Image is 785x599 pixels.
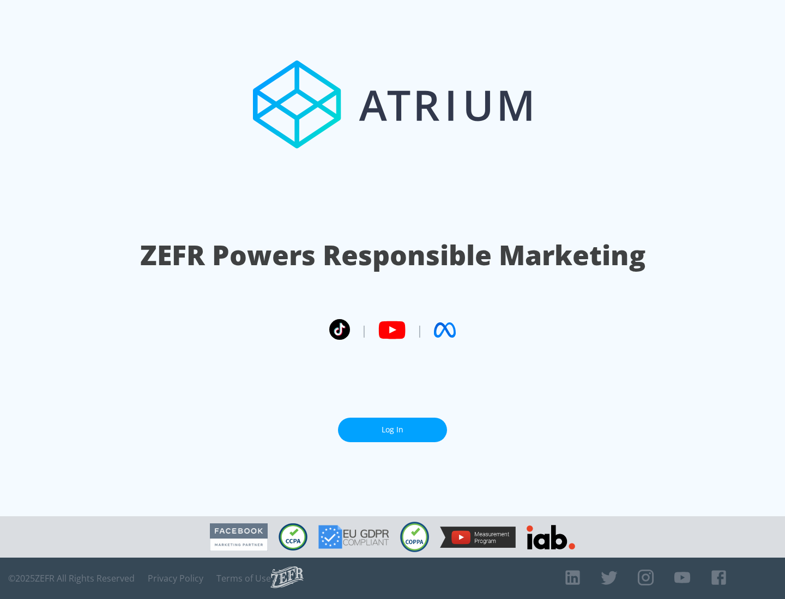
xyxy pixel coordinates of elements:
img: COPPA Compliant [400,522,429,552]
a: Terms of Use [216,573,271,584]
span: © 2025 ZEFR All Rights Reserved [8,573,135,584]
img: Facebook Marketing Partner [210,523,268,551]
a: Log In [338,418,447,442]
img: IAB [527,525,575,549]
a: Privacy Policy [148,573,203,584]
img: CCPA Compliant [279,523,307,551]
span: | [416,322,423,338]
img: GDPR Compliant [318,525,389,549]
h1: ZEFR Powers Responsible Marketing [140,236,645,274]
span: | [361,322,367,338]
img: YouTube Measurement Program [440,527,516,548]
